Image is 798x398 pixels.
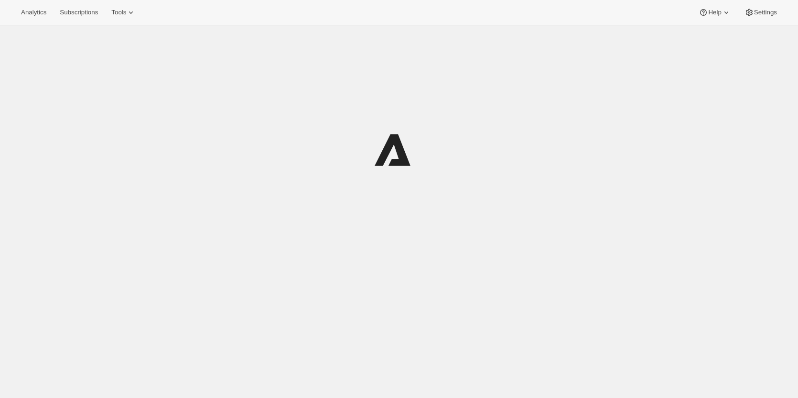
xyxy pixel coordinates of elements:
button: Analytics [15,6,52,19]
button: Tools [106,6,141,19]
span: Analytics [21,9,46,16]
button: Settings [739,6,783,19]
span: Help [708,9,721,16]
button: Help [693,6,736,19]
span: Settings [754,9,777,16]
span: Subscriptions [60,9,98,16]
button: Subscriptions [54,6,104,19]
span: Tools [111,9,126,16]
